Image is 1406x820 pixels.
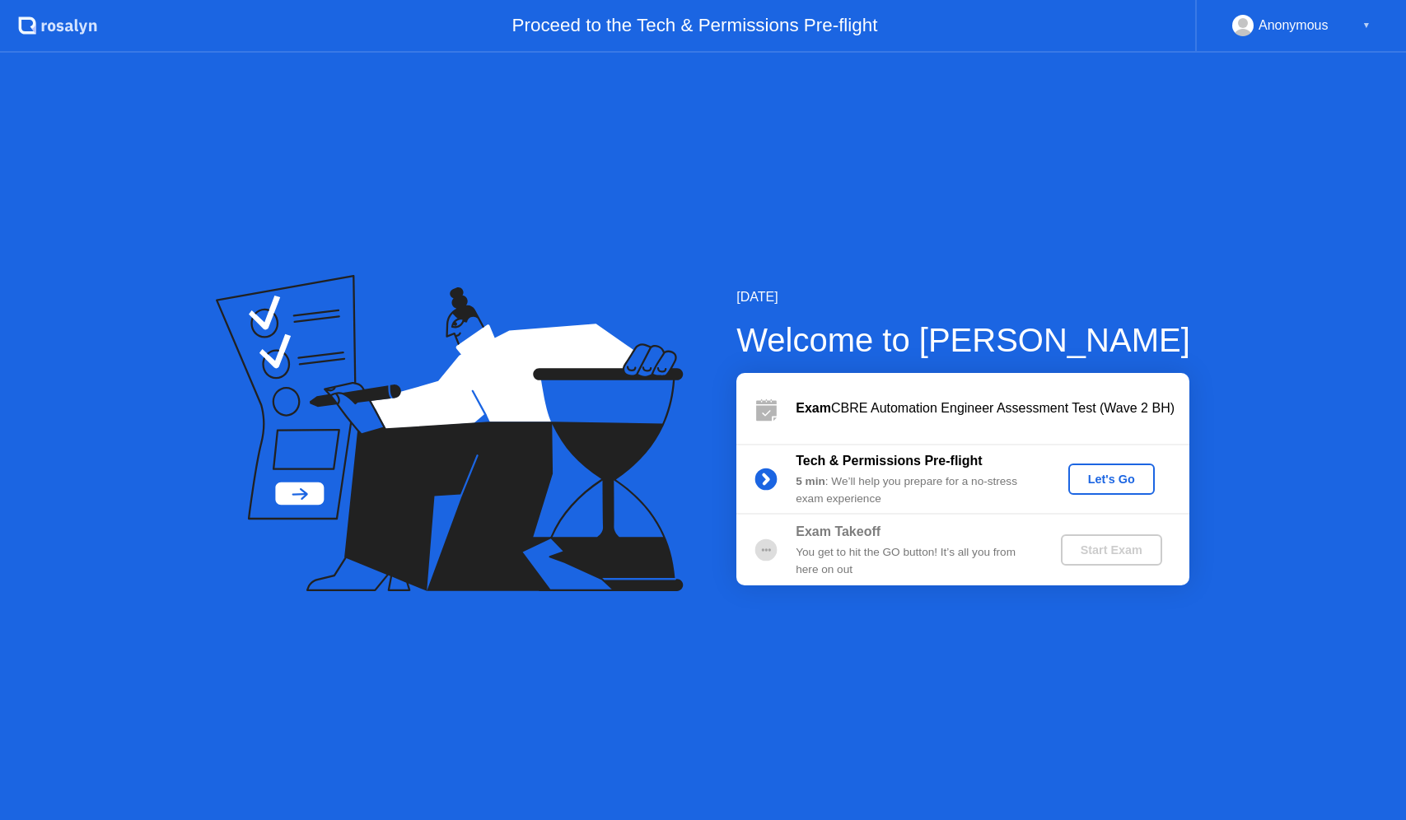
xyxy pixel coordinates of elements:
b: Exam Takeoff [796,524,881,538]
div: Start Exam [1067,543,1156,557]
button: Let's Go [1068,464,1155,495]
b: Exam [796,401,831,415]
b: Tech & Permissions Pre-flight [796,454,982,468]
div: [DATE] [736,287,1190,307]
button: Start Exam [1061,534,1162,566]
div: You get to hit the GO button! It’s all you from here on out [796,544,1033,578]
div: Welcome to [PERSON_NAME] [736,315,1190,365]
div: : We’ll help you prepare for a no-stress exam experience [796,473,1033,507]
div: Anonymous [1259,15,1329,36]
b: 5 min [796,475,825,487]
div: CBRE Automation Engineer Assessment Test (Wave 2 BH) [796,398,1189,418]
div: ▼ [1362,15,1371,36]
div: Let's Go [1075,473,1148,486]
